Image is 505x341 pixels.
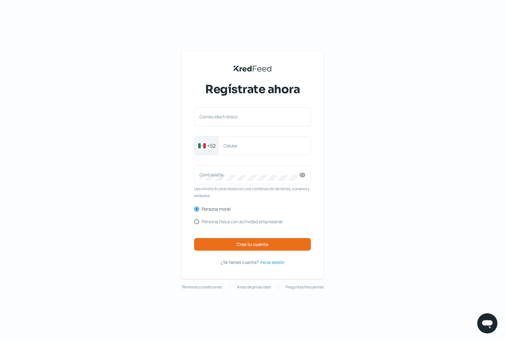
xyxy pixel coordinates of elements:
label: Correo electrónico [199,114,299,120]
span: ¿Ya tienes cuenta? [221,259,259,265]
a: Inicia sesión [260,258,284,266]
span: Crea tu cuenta [237,242,268,247]
a: Preguntas frecuentes [286,284,324,291]
a: Términos y condiciones [181,284,222,291]
label: Persona física con actividad empresarial [202,219,282,224]
img: chatIcon [481,317,494,330]
span: +52 [207,142,216,150]
span: Regístrate ahora [205,82,300,97]
label: Persona moral [202,207,230,211]
span: Usa mínimo 6 caracteres con una combinación de letras, números y símbolos [194,185,311,199]
button: Crea tu cuenta [194,238,311,251]
label: Celular [223,143,299,149]
a: Aviso de privacidad [237,284,270,291]
label: Contraseña [199,172,299,178]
